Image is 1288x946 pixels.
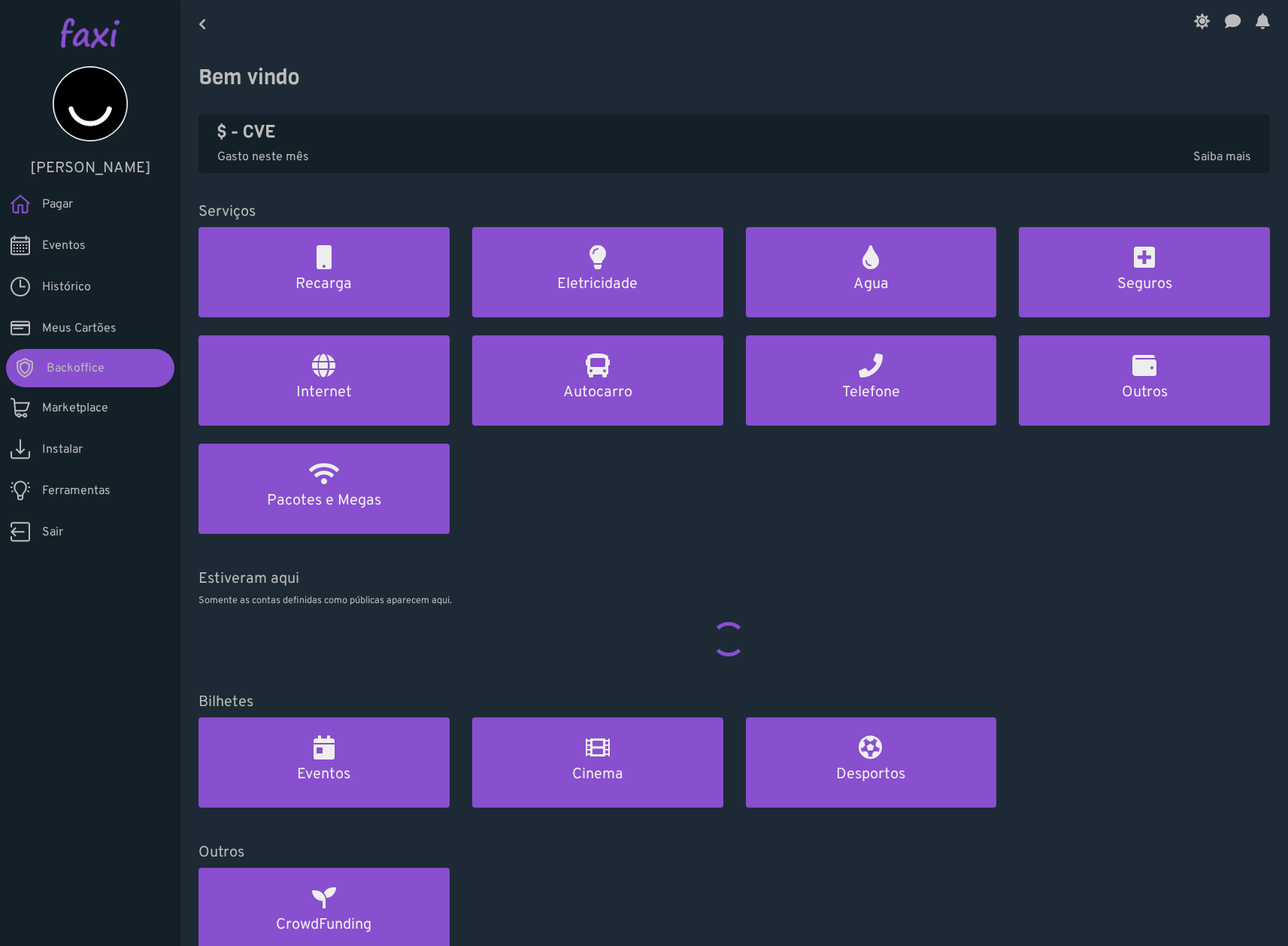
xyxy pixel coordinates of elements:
[42,523,63,541] span: Sair
[764,275,979,293] h5: Agua
[199,844,1270,862] h5: Outros
[217,148,1251,166] p: Gasto neste mês
[1019,335,1270,426] a: Outros
[217,121,1251,167] a: $ - CVE Gasto neste mêsSaiba mais
[1037,275,1252,293] h5: Seguros
[199,203,1270,221] h5: Serviços
[42,196,73,214] span: Pagar
[764,384,979,402] h5: Telefone
[472,227,723,317] a: Eletricidade
[217,766,432,784] h5: Eventos
[746,717,997,808] a: Desportos
[490,766,705,784] h5: Cinema
[199,65,1270,90] h3: Bem vindo
[472,717,723,808] a: Cinema
[42,278,91,296] span: Histórico
[42,237,86,255] span: Eventos
[1019,227,1270,317] a: Seguros
[199,227,450,317] a: Recarga
[746,227,997,317] a: Agua
[42,482,111,500] span: Ferramentas
[199,570,1270,588] h5: Estiveram aqui
[746,335,997,426] a: Telefone
[23,159,158,177] h5: [PERSON_NAME]
[1193,148,1251,166] span: Saiba mais
[199,594,1270,608] p: Somente as contas definidas como públicas aparecem aqui.
[217,121,1251,143] h4: $ - CVE
[42,441,83,459] span: Instalar
[217,492,432,510] h5: Pacotes e Megas
[199,717,450,808] a: Eventos
[199,335,450,426] a: Internet
[42,399,108,417] span: Marketplace
[42,320,117,338] span: Meus Cartões
[490,275,705,293] h5: Eletricidade
[217,275,432,293] h5: Recarga
[47,359,105,377] span: Backoffice
[199,444,450,534] a: Pacotes e Megas
[23,66,158,177] a: [PERSON_NAME]
[199,693,1270,711] h5: Bilhetes
[217,384,432,402] h5: Internet
[217,916,432,934] h5: CrowdFunding
[472,335,723,426] a: Autocarro
[764,766,979,784] h5: Desportos
[6,349,174,387] a: Backoffice
[490,384,705,402] h5: Autocarro
[1037,384,1252,402] h5: Outros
